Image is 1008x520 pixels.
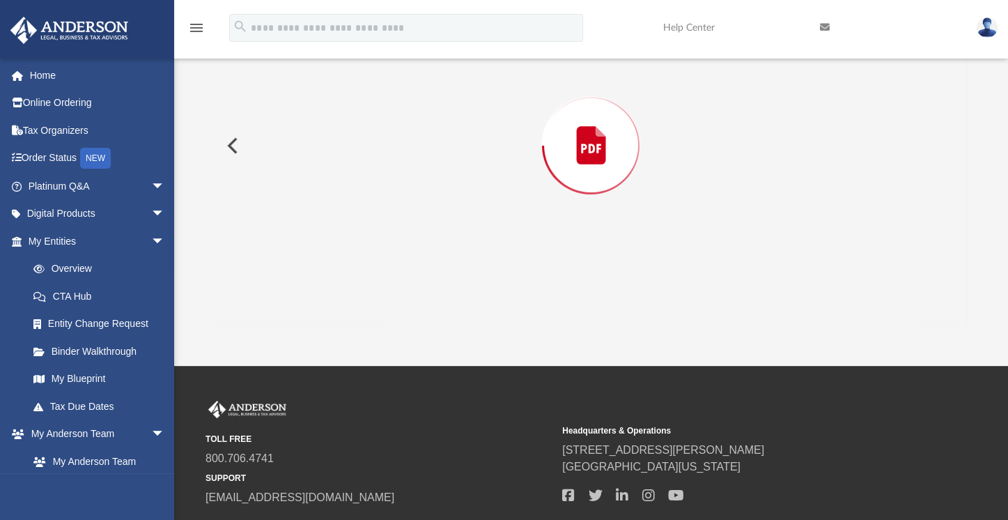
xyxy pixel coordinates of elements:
[188,26,205,36] a: menu
[977,17,998,38] img: User Pic
[206,472,552,484] small: SUPPORT
[562,444,764,456] a: [STREET_ADDRESS][PERSON_NAME]
[10,144,186,173] a: Order StatusNEW
[10,116,186,144] a: Tax Organizers
[20,365,179,393] a: My Blueprint
[10,61,186,89] a: Home
[10,172,186,200] a: Platinum Q&Aarrow_drop_down
[151,420,179,449] span: arrow_drop_down
[20,448,172,475] a: My Anderson Team
[80,148,111,169] div: NEW
[188,20,205,36] i: menu
[10,89,186,117] a: Online Ordering
[20,310,186,338] a: Entity Change Request
[10,227,186,255] a: My Entitiesarrow_drop_down
[20,255,186,283] a: Overview
[20,337,186,365] a: Binder Walkthrough
[20,282,186,310] a: CTA Hub
[562,425,909,437] small: Headquarters & Operations
[233,19,248,34] i: search
[151,227,179,256] span: arrow_drop_down
[216,126,247,165] button: Previous File
[10,420,179,448] a: My Anderson Teamarrow_drop_down
[206,452,274,464] a: 800.706.4741
[151,200,179,229] span: arrow_drop_down
[562,461,741,473] a: [GEOGRAPHIC_DATA][US_STATE]
[151,172,179,201] span: arrow_drop_down
[206,401,289,419] img: Anderson Advisors Platinum Portal
[6,17,132,44] img: Anderson Advisors Platinum Portal
[206,491,394,503] a: [EMAIL_ADDRESS][DOMAIN_NAME]
[10,200,186,228] a: Digital Productsarrow_drop_down
[206,433,552,445] small: TOLL FREE
[20,392,186,420] a: Tax Due Dates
